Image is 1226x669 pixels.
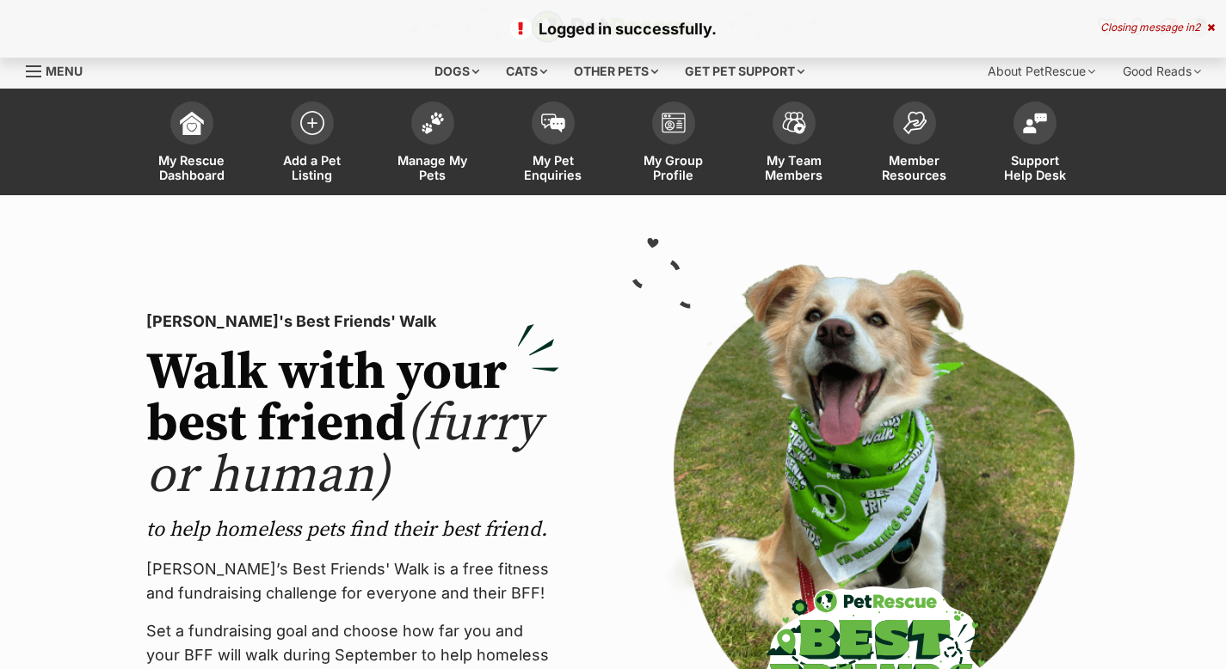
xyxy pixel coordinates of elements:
img: manage-my-pets-icon-02211641906a0b7f246fdf0571729dbe1e7629f14944591b6c1af311fb30b64b.svg [421,112,445,134]
a: Support Help Desk [975,93,1095,195]
span: Member Resources [876,153,953,182]
p: [PERSON_NAME]'s Best Friends' Walk [146,310,559,334]
a: My Pet Enquiries [493,93,613,195]
span: My Team Members [755,153,833,182]
span: Menu [46,64,83,78]
a: My Rescue Dashboard [132,93,252,195]
div: About PetRescue [976,54,1107,89]
a: Add a Pet Listing [252,93,373,195]
div: Cats [494,54,559,89]
a: Member Resources [854,93,975,195]
div: Dogs [422,54,491,89]
span: (furry or human) [146,392,541,508]
a: Menu [26,54,95,85]
div: Get pet support [673,54,816,89]
img: pet-enquiries-icon-7e3ad2cf08bfb03b45e93fb7055b45f3efa6380592205ae92323e6603595dc1f.svg [541,114,565,132]
p: [PERSON_NAME]’s Best Friends' Walk is a free fitness and fundraising challenge for everyone and t... [146,557,559,605]
span: My Rescue Dashboard [153,153,231,182]
span: Manage My Pets [394,153,471,182]
img: dashboard-icon-eb2f2d2d3e046f16d808141f083e7271f6b2e854fb5c12c21221c1fb7104beca.svg [180,111,204,135]
div: Good Reads [1111,54,1213,89]
span: Add a Pet Listing [274,153,351,182]
img: group-profile-icon-3fa3cf56718a62981997c0bc7e787c4b2cf8bcc04b72c1350f741eb67cf2f40e.svg [662,113,686,133]
a: My Group Profile [613,93,734,195]
a: Manage My Pets [373,93,493,195]
p: to help homeless pets find their best friend. [146,516,559,543]
img: member-resources-icon-8e73f808a243e03378d46382f2149f9095a855e16c252ad45f914b54edf8863c.svg [903,111,927,134]
img: team-members-icon-5396bd8760b3fe7c0b43da4ab00e1e3bb1a5d9ba89233759b79545d2d3fc5d0d.svg [782,112,806,134]
h2: Walk with your best friend [146,347,559,502]
a: My Team Members [734,93,854,195]
span: My Pet Enquiries [514,153,592,182]
span: My Group Profile [635,153,712,182]
img: add-pet-listing-icon-0afa8454b4691262ce3f59096e99ab1cd57d4a30225e0717b998d2c9b9846f56.svg [300,111,324,135]
span: Support Help Desk [996,153,1074,182]
img: help-desk-icon-fdf02630f3aa405de69fd3d07c3f3aa587a6932b1a1747fa1d2bba05be0121f9.svg [1023,113,1047,133]
div: Other pets [562,54,670,89]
